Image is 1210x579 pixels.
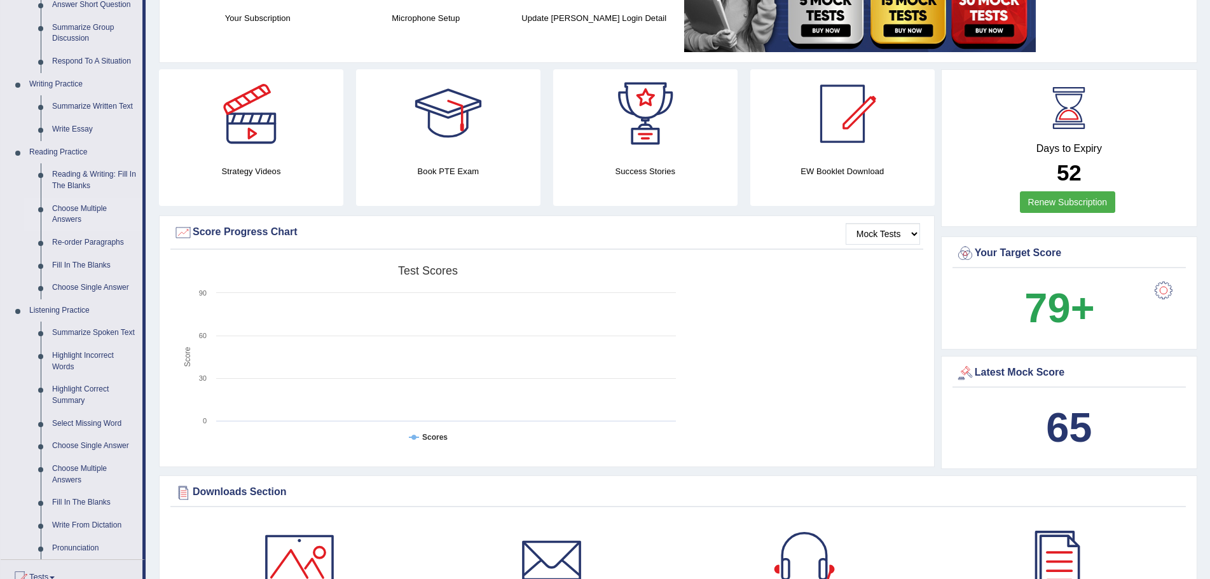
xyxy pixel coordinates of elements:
a: Writing Practice [24,73,142,96]
a: Choose Multiple Answers [46,198,142,231]
h4: Days to Expiry [956,143,1183,154]
h4: Microphone Setup [348,11,503,25]
tspan: Scores [422,433,448,442]
a: Re-order Paragraphs [46,231,142,254]
a: Pronunciation [46,537,142,560]
a: Respond To A Situation [46,50,142,73]
a: Choose Single Answer [46,276,142,299]
div: Latest Mock Score [956,364,1183,383]
text: 30 [199,374,207,382]
tspan: Test scores [398,264,458,277]
h4: Your Subscription [180,11,335,25]
a: Summarize Group Discussion [46,17,142,50]
a: Summarize Written Text [46,95,142,118]
a: Reading & Writing: Fill In The Blanks [46,163,142,197]
a: Reading Practice [24,141,142,164]
a: Choose Multiple Answers [46,458,142,491]
a: Fill In The Blanks [46,491,142,514]
b: 65 [1046,404,1092,451]
a: Choose Single Answer [46,435,142,458]
h4: Update [PERSON_NAME] Login Detail [516,11,671,25]
div: Downloads Section [174,483,1183,502]
b: 52 [1057,160,1082,185]
a: Write Essay [46,118,142,141]
a: Highlight Correct Summary [46,378,142,412]
a: Renew Subscription [1020,191,1116,213]
a: Write From Dictation [46,514,142,537]
a: Fill In The Blanks [46,254,142,277]
div: Score Progress Chart [174,223,920,242]
b: 79+ [1024,285,1094,331]
a: Summarize Spoken Text [46,322,142,344]
text: 90 [199,289,207,297]
a: Select Missing Word [46,412,142,435]
a: Highlight Incorrect Words [46,344,142,378]
h4: Strategy Videos [159,165,343,178]
a: Listening Practice [24,299,142,322]
h4: EW Booklet Download [750,165,935,178]
text: 60 [199,332,207,339]
tspan: Score [183,347,192,367]
div: Your Target Score [956,244,1183,263]
h4: Book PTE Exam [356,165,540,178]
h4: Success Stories [553,165,738,178]
text: 0 [203,417,207,425]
